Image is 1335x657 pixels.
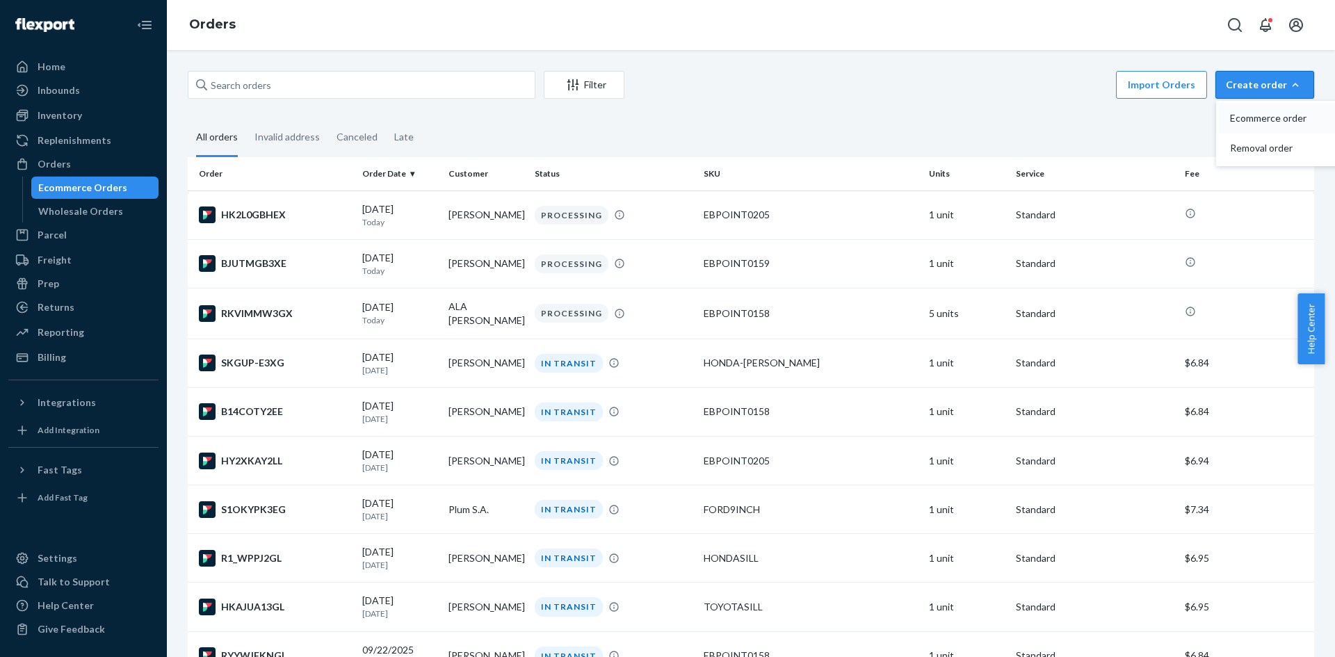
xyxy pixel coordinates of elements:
div: Replenishments [38,133,111,147]
p: Standard [1016,257,1174,270]
td: 1 unit [923,339,1010,387]
div: EBPOINT0159 [704,257,918,270]
td: Plum S.A. [443,485,529,534]
a: Returns [8,296,159,318]
div: EBPOINT0158 [704,307,918,321]
td: [PERSON_NAME] [443,190,529,239]
div: [DATE] [362,496,437,522]
td: $6.95 [1179,534,1314,583]
span: Removal order [1230,143,1316,153]
div: Wholesale Orders [38,204,123,218]
div: Integrations [38,396,96,409]
div: B14COTY2EE [199,403,351,420]
div: [DATE] [362,545,437,571]
button: Fast Tags [8,459,159,481]
div: Parcel [38,228,67,242]
div: FORD9INCH [704,503,918,517]
div: Home [38,60,65,74]
div: Help Center [38,599,94,613]
button: Open Search Box [1221,11,1249,39]
a: Orders [189,17,236,32]
td: 1 unit [923,239,1010,288]
div: EBPOINT0205 [704,208,918,222]
p: Standard [1016,551,1174,565]
div: Late [394,119,414,155]
a: Replenishments [8,129,159,152]
th: Units [923,157,1010,190]
div: Prep [38,277,59,291]
button: Open notifications [1252,11,1279,39]
div: PROCESSING [535,254,608,273]
a: Freight [8,249,159,271]
a: Billing [8,346,159,368]
div: Invalid address [254,119,320,155]
div: IN TRANSIT [535,451,603,470]
img: Flexport logo [15,18,74,32]
div: HK2L0GBHEX [199,206,351,223]
div: [DATE] [362,202,437,228]
a: Settings [8,547,159,569]
div: Billing [38,350,66,364]
td: $6.84 [1179,339,1314,387]
div: Inventory [38,108,82,122]
td: $7.34 [1179,485,1314,534]
div: Settings [38,551,77,565]
div: BJUTMGB3XE [199,255,351,272]
p: Standard [1016,208,1174,222]
p: [DATE] [362,364,437,376]
td: 1 unit [923,534,1010,583]
p: [DATE] [362,462,437,473]
p: Standard [1016,307,1174,321]
a: Home [8,56,159,78]
a: Inventory [8,104,159,127]
td: 1 unit [923,583,1010,631]
button: Close Navigation [131,11,159,39]
div: TOYOTASILL [704,600,918,614]
p: [DATE] [362,510,437,522]
div: Inbounds [38,83,80,97]
div: Canceled [337,119,378,155]
div: [DATE] [362,399,437,425]
a: Add Fast Tag [8,487,159,509]
th: Status [529,157,698,190]
th: Order [188,157,357,190]
td: [PERSON_NAME] [443,437,529,485]
div: All orders [196,119,238,157]
div: SKGUP-E3XG [199,355,351,371]
span: Ecommerce order [1230,113,1316,123]
div: Fast Tags [38,463,82,477]
p: Today [362,314,437,326]
td: 5 units [923,288,1010,339]
div: [DATE] [362,350,437,376]
p: Standard [1016,356,1174,370]
td: [PERSON_NAME] [443,583,529,631]
div: Give Feedback [38,622,105,636]
div: R1_WPPJ2GL [199,550,351,567]
th: Order Date [357,157,443,190]
div: Add Fast Tag [38,492,88,503]
div: [DATE] [362,448,437,473]
td: 1 unit [923,387,1010,436]
span: Help Center [1297,293,1325,364]
div: PROCESSING [535,206,608,225]
td: [PERSON_NAME] [443,387,529,436]
a: Inbounds [8,79,159,102]
p: Standard [1016,454,1174,468]
p: Today [362,265,437,277]
div: Talk to Support [38,575,110,589]
div: IN TRANSIT [535,597,603,616]
div: IN TRANSIT [535,549,603,567]
div: [DATE] [362,300,437,326]
td: 1 unit [923,437,1010,485]
button: Import Orders [1116,71,1207,99]
a: Help Center [8,594,159,617]
p: [DATE] [362,559,437,571]
div: HONDA-[PERSON_NAME] [704,356,918,370]
p: [DATE] [362,608,437,619]
td: ALA [PERSON_NAME] [443,288,529,339]
td: $6.94 [1179,437,1314,485]
p: Standard [1016,600,1174,614]
button: Open account menu [1282,11,1310,39]
a: Parcel [8,224,159,246]
a: Prep [8,273,159,295]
